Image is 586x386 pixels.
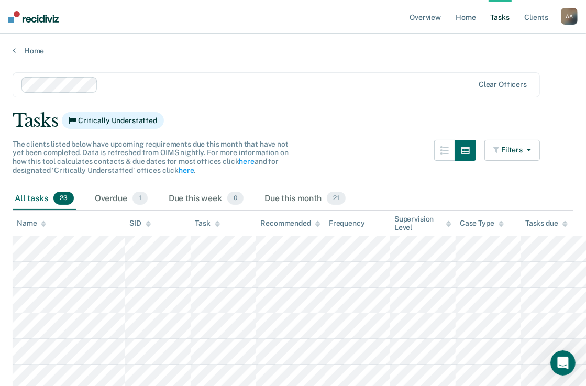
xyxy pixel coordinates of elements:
iframe: Intercom live chat [550,350,576,376]
div: Due this month21 [262,188,348,211]
div: A A [561,8,578,25]
button: Filters [484,140,540,161]
span: The clients listed below have upcoming requirements due this month that have not yet been complet... [13,140,289,174]
span: 21 [327,192,346,205]
div: SID [129,219,151,228]
span: 1 [132,192,148,205]
div: Supervision Level [394,215,451,233]
a: Home [13,46,573,56]
span: 0 [227,192,244,205]
button: AA [561,8,578,25]
img: Recidiviz [8,11,59,23]
div: Tasks due [525,219,568,228]
div: Recommended [260,219,320,228]
div: All tasks23 [13,188,76,211]
div: Tasks [13,110,573,131]
div: Task [195,219,219,228]
span: 23 [53,192,74,205]
div: Frequency [329,219,365,228]
div: Name [17,219,46,228]
div: Clear officers [479,80,527,89]
a: here [239,157,254,166]
div: Overdue1 [93,188,150,211]
div: Case Type [460,219,504,228]
a: here [179,166,194,174]
span: Critically Understaffed [62,112,164,129]
div: Due this week0 [167,188,246,211]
